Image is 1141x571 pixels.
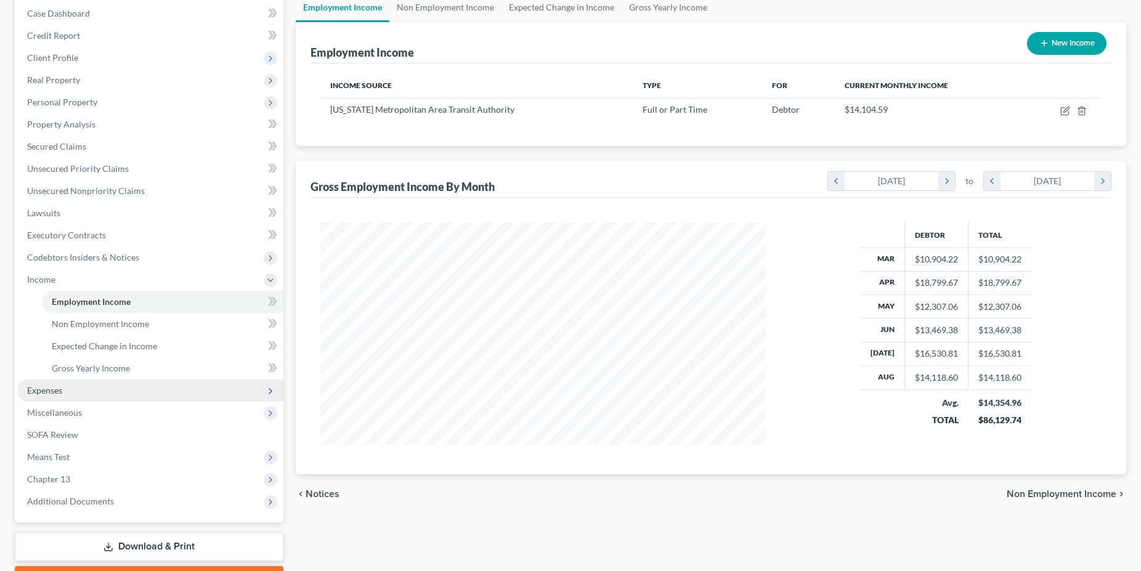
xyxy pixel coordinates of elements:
[828,172,845,190] i: chevron_left
[915,371,958,384] div: $14,118.60
[27,97,97,107] span: Personal Property
[915,277,958,289] div: $18,799.67
[861,342,905,365] th: [DATE]
[968,366,1032,389] td: $14,118.60
[17,180,283,202] a: Unsecured Nonpriority Claims
[42,357,283,379] a: Gross Yearly Income
[27,75,80,85] span: Real Property
[27,185,145,196] span: Unsecured Nonpriority Claims
[978,414,1022,426] div: $86,129.74
[643,104,707,115] span: Full or Part Time
[968,222,1032,247] th: Total
[978,397,1022,409] div: $14,354.96
[968,294,1032,318] td: $12,307.06
[1001,172,1095,190] div: [DATE]
[845,104,888,115] span: $14,104.59
[27,52,78,63] span: Client Profile
[17,136,283,158] a: Secured Claims
[330,104,514,115] span: [US_STATE] Metropolitan Area Transit Authority
[968,342,1032,365] td: $16,530.81
[27,274,55,285] span: Income
[27,452,70,462] span: Means Test
[27,385,62,395] span: Expenses
[915,414,959,426] div: TOTAL
[968,271,1032,294] td: $18,799.67
[1094,172,1111,190] i: chevron_right
[52,296,131,307] span: Employment Income
[861,248,905,271] th: Mar
[52,363,130,373] span: Gross Yearly Income
[311,179,495,194] div: Gross Employment Income By Month
[27,474,70,484] span: Chapter 13
[42,291,283,313] a: Employment Income
[915,324,958,336] div: $13,469.38
[915,397,959,409] div: Avg.
[27,119,95,129] span: Property Analysis
[1027,32,1106,55] button: New Income
[905,222,968,247] th: Debtor
[17,113,283,136] a: Property Analysis
[296,489,339,499] button: chevron_left Notices
[15,532,283,561] a: Download & Print
[27,429,78,440] span: SOFA Review
[17,202,283,224] a: Lawsuits
[965,175,973,187] span: to
[17,2,283,25] a: Case Dashboard
[306,489,339,499] span: Notices
[27,141,86,152] span: Secured Claims
[42,313,283,335] a: Non Employment Income
[915,347,958,360] div: $16,530.81
[861,294,905,318] th: May
[17,25,283,47] a: Credit Report
[27,163,129,174] span: Unsecured Priority Claims
[27,230,106,240] span: Executory Contracts
[27,496,114,506] span: Additional Documents
[861,271,905,294] th: Apr
[27,407,82,418] span: Miscellaneous
[845,81,948,90] span: Current Monthly Income
[845,172,939,190] div: [DATE]
[968,248,1032,271] td: $10,904.22
[1007,489,1126,499] button: Non Employment Income chevron_right
[772,81,787,90] span: For
[1116,489,1126,499] i: chevron_right
[52,341,157,351] span: Expected Change in Income
[915,253,958,265] div: $10,904.22
[643,81,661,90] span: Type
[330,81,392,90] span: Income Source
[27,252,139,262] span: Codebtors Insiders & Notices
[915,301,958,313] div: $12,307.06
[772,104,800,115] span: Debtor
[938,172,955,190] i: chevron_right
[27,208,60,218] span: Lawsuits
[861,318,905,342] th: Jun
[17,224,283,246] a: Executory Contracts
[861,366,905,389] th: Aug
[27,8,90,18] span: Case Dashboard
[1007,489,1116,499] span: Non Employment Income
[42,335,283,357] a: Expected Change in Income
[52,318,149,329] span: Non Employment Income
[17,424,283,446] a: SOFA Review
[968,318,1032,342] td: $13,469.38
[984,172,1001,190] i: chevron_left
[27,30,80,41] span: Credit Report
[17,158,283,180] a: Unsecured Priority Claims
[296,489,306,499] i: chevron_left
[311,45,414,60] div: Employment Income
